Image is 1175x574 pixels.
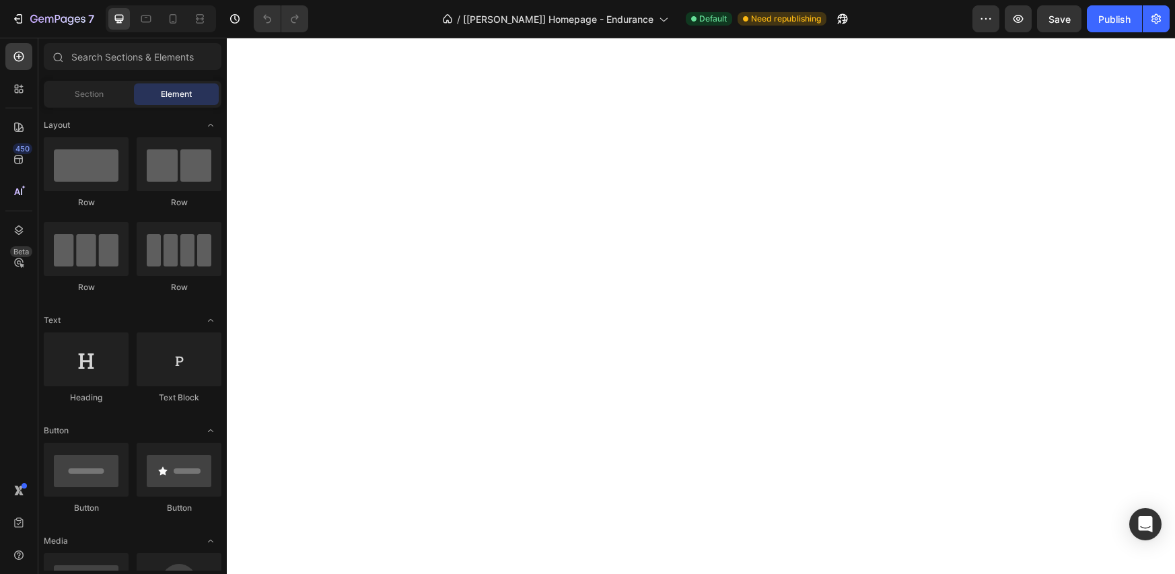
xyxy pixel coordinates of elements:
[751,13,821,25] span: Need republishing
[1129,508,1162,540] div: Open Intercom Messenger
[44,196,129,209] div: Row
[5,5,100,32] button: 7
[13,143,32,154] div: 450
[44,425,69,437] span: Button
[457,12,460,26] span: /
[200,310,221,331] span: Toggle open
[44,119,70,131] span: Layout
[44,281,129,293] div: Row
[88,11,94,27] p: 7
[1037,5,1081,32] button: Save
[200,114,221,136] span: Toggle open
[254,5,308,32] div: Undo/Redo
[137,196,221,209] div: Row
[75,88,104,100] span: Section
[44,535,68,547] span: Media
[137,502,221,514] div: Button
[44,502,129,514] div: Button
[227,38,1175,574] iframe: Design area
[137,281,221,293] div: Row
[200,530,221,552] span: Toggle open
[44,314,61,326] span: Text
[200,420,221,441] span: Toggle open
[1098,12,1131,26] div: Publish
[161,88,192,100] span: Element
[463,12,653,26] span: [[PERSON_NAME]] Homepage - Endurance
[699,13,727,25] span: Default
[1087,5,1142,32] button: Publish
[44,43,221,70] input: Search Sections & Elements
[137,392,221,404] div: Text Block
[1048,13,1071,25] span: Save
[44,392,129,404] div: Heading
[10,246,32,257] div: Beta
